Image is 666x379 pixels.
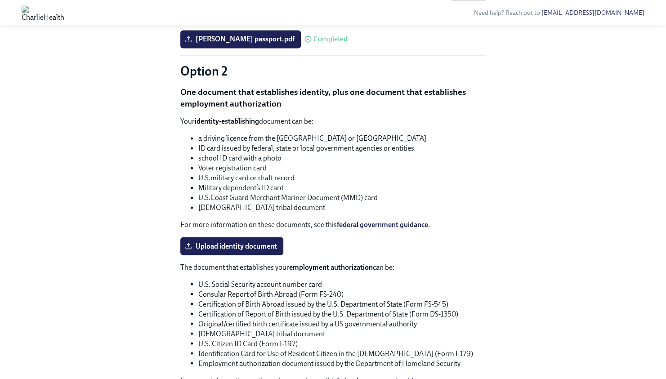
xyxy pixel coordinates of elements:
li: [DEMOGRAPHIC_DATA] tribal document [198,203,486,213]
span: Completed [313,36,348,43]
li: Employment authorization document issued by the Department of Homeland Security [198,358,486,368]
span: Need help? Reach out to [474,9,644,17]
p: The document that establishes your can be: [180,262,486,272]
a: [EMAIL_ADDRESS][DOMAIN_NAME] [541,9,644,17]
li: Identification Card for Use of Resident Citizen in the [DEMOGRAPHIC_DATA] (Form I-179) [198,348,486,358]
label: [PERSON_NAME] passport.pdf [180,30,301,48]
li: U.S. Social Security account number card [198,279,486,289]
span: [PERSON_NAME] passport.pdf [187,35,295,44]
strong: identity-establishing [195,117,259,125]
li: U.S. Citizen ID Card (Form I-197) [198,339,486,348]
li: [DEMOGRAPHIC_DATA] tribal document [198,329,486,339]
span: Upload identity document [187,241,277,250]
li: Consular Report of Birth Abroad (Form FS-240) [198,289,486,299]
li: Certification of Report of Birth issued by the U.S. Department of State (Form DS-1350) [198,309,486,319]
li: Certification of Birth Abroad issued by the U.S. Department of State (Form FS-545) [198,299,486,309]
p: Your document can be: [180,116,486,126]
p: For more information on these documents, see this . [180,220,486,230]
label: Upload identity document [180,237,283,255]
p: Option 2 [180,63,486,79]
li: Voter registration card [198,163,486,173]
li: Original/certified birth certificate issued by a US governmental authority [198,319,486,329]
img: CharlieHealth [22,5,64,20]
li: ID card issued by federal, state or local government agencies or entities [198,143,486,153]
li: a driving licence from the [GEOGRAPHIC_DATA] or [GEOGRAPHIC_DATA] [198,134,486,143]
li: Military dependent’s ID card [198,183,486,193]
a: federal government guidance [337,220,428,229]
li: U.S.military card or draft record [198,173,486,183]
strong: employment authorization [289,263,373,271]
li: school ID card with a photo [198,153,486,163]
li: U.S.Coast Guard Merchant Mariner Document (MMD) card [198,193,486,203]
p: One document that establishes identity, plus one document that establishes employment authorization [180,86,486,109]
